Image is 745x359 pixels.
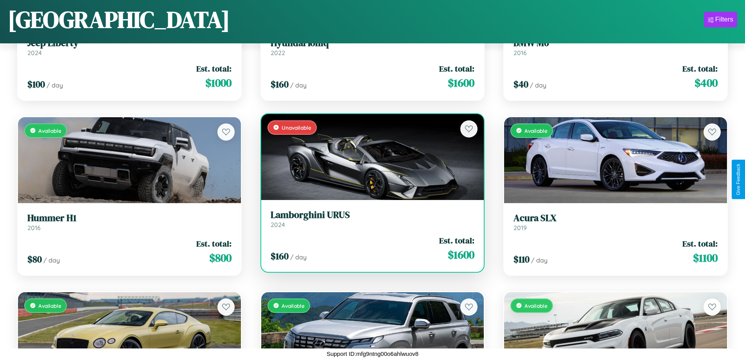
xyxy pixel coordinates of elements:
h3: Lamborghini URUS [271,209,475,221]
span: Est. total: [682,63,718,74]
span: 2016 [513,49,527,57]
span: / day [290,81,307,89]
span: 2024 [27,49,42,57]
span: Est. total: [439,235,474,246]
span: $ 1100 [693,250,718,266]
h3: Jeep Liberty [27,38,232,49]
span: $ 160 [271,78,289,91]
p: Support ID: mfg9ntng00o6ahlwuov8 [327,348,418,359]
h3: Hummer H1 [27,213,232,224]
span: $ 1600 [448,75,474,91]
span: $ 1600 [448,247,474,263]
div: Give Feedback [736,164,741,195]
a: Hyundai Ioniq2022 [271,38,475,57]
h3: BMW M6 [513,38,718,49]
span: Est. total: [196,63,232,74]
a: Lamborghini URUS2024 [271,209,475,229]
span: $ 400 [695,75,718,91]
span: $ 40 [513,78,528,91]
span: $ 80 [27,253,42,266]
span: Available [524,127,548,134]
span: $ 110 [513,253,530,266]
span: $ 100 [27,78,45,91]
a: BMW M62016 [513,38,718,57]
h3: Acura SLX [513,213,718,224]
button: Filters [704,12,737,27]
span: 2019 [513,224,527,232]
span: Available [524,302,548,309]
a: Jeep Liberty2024 [27,38,232,57]
span: 2016 [27,224,41,232]
span: / day [47,81,63,89]
h1: [GEOGRAPHIC_DATA] [8,4,230,36]
a: Hummer H12016 [27,213,232,232]
span: $ 1000 [205,75,232,91]
span: Available [38,302,61,309]
span: $ 160 [271,250,289,263]
span: Available [282,302,305,309]
a: Acura SLX2019 [513,213,718,232]
span: / day [290,253,307,261]
span: Available [38,127,61,134]
div: Filters [715,16,733,23]
span: Unavailable [282,124,311,131]
span: $ 800 [209,250,232,266]
span: / day [43,256,60,264]
span: 2024 [271,221,285,229]
h3: Hyundai Ioniq [271,38,475,49]
span: Est. total: [682,238,718,249]
span: / day [531,256,548,264]
span: / day [530,81,546,89]
span: Est. total: [439,63,474,74]
span: 2022 [271,49,285,57]
span: Est. total: [196,238,232,249]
